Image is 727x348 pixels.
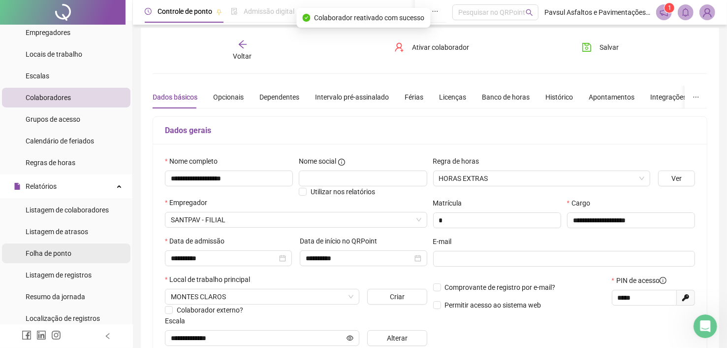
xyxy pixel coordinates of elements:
[26,29,70,36] span: Empregadores
[433,236,458,247] label: E-mail
[158,7,212,15] span: Controle de ponto
[145,8,152,15] span: clock-circle
[26,115,80,123] span: Grupos de acesso
[439,92,466,103] div: Licenças
[482,92,530,103] div: Banco de horas
[390,291,405,302] span: Criar
[22,330,32,340] span: facebook
[300,236,383,246] label: Data de início no QRPoint
[26,137,94,145] span: Calendário de feriados
[700,5,715,20] img: 93428
[26,249,71,257] span: Folha de ponto
[177,306,243,314] span: Colaborador externo?
[153,92,197,103] div: Dados básicos
[299,156,336,167] span: Nome social
[216,9,222,15] span: pushpin
[664,3,674,13] sup: 1
[671,173,682,184] span: Ver
[439,171,644,186] span: HORAS EXTRAS
[26,182,57,190] span: Relatórios
[165,274,256,285] label: Local de trabalho principal
[231,8,238,15] span: file-done
[681,8,690,17] span: bell
[412,42,469,53] span: Ativar colaborador
[545,92,573,103] div: Histórico
[165,125,695,137] h5: Dados gerais
[616,275,666,286] span: PIN de acesso
[26,228,88,236] span: Listagem de atrasos
[171,289,353,304] span: MONTES CLAROS
[315,92,389,103] div: Intervalo pré-assinalado
[650,92,687,103] div: Integrações
[26,293,85,301] span: Resumo da jornada
[14,183,21,190] span: file
[367,330,427,346] button: Alterar
[104,333,111,340] span: left
[685,86,707,108] button: ellipsis
[165,156,224,167] label: Nome completo
[387,7,426,15] span: Painel do DP
[526,9,533,16] span: search
[387,39,476,55] button: Ativar colaborador
[433,156,486,167] label: Regra de horas
[165,236,231,246] label: Data de admissão
[213,92,244,103] div: Opcionais
[589,92,634,103] div: Apontamentos
[394,42,404,52] span: user-add
[544,7,650,18] span: Pavsul Asfaltos e Pavimentações Eireli EPP - 18.375.607/0001-11
[338,159,345,166] span: info-circle
[347,335,353,342] span: eye
[26,271,92,279] span: Listagem de registros
[244,7,294,15] span: Admissão digital
[165,197,214,208] label: Empregador
[311,188,375,196] span: Utilizar nos relatórios
[600,42,619,53] span: Salvar
[387,333,408,344] span: Alterar
[433,198,469,209] label: Matrícula
[405,92,423,103] div: Férias
[26,159,75,167] span: Regras de horas
[432,8,439,15] span: ellipsis
[315,12,425,23] span: Colaborador reativado com sucesso
[303,14,311,22] span: check-circle
[445,301,541,309] span: Permitir acesso ao sistema web
[316,7,366,15] span: Gestão de férias
[171,212,421,227] span: SANTPAV TECNOLOGIA EM ASFALTOS - FILIAL
[668,4,671,11] span: 1
[165,315,191,326] label: Escala
[259,92,299,103] div: Dependentes
[660,8,668,17] span: notification
[567,198,597,209] label: Cargo
[367,289,427,305] button: Criar
[582,42,592,52] span: save
[26,206,109,214] span: Listagem de colaboradores
[26,72,49,80] span: Escalas
[26,94,71,102] span: Colaboradores
[51,330,61,340] span: instagram
[36,330,46,340] span: linkedin
[26,314,100,322] span: Localização de registros
[445,283,556,291] span: Comprovante de registro por e-mail?
[574,39,626,55] button: Salvar
[693,94,699,101] span: ellipsis
[26,50,82,58] span: Locais de trabalho
[660,277,666,284] span: info-circle
[238,39,248,49] span: arrow-left
[694,314,717,338] iframe: Intercom live chat
[233,52,252,60] span: Voltar
[658,171,695,186] button: Ver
